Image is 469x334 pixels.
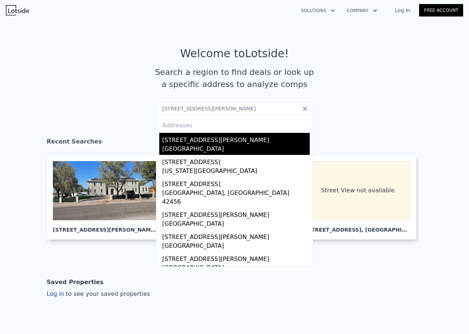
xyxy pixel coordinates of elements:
[162,155,310,167] div: [STREET_ADDRESS]
[156,102,313,115] input: Search an address or region...
[162,208,310,219] div: [STREET_ADDRESS][PERSON_NAME]
[295,4,341,17] button: Solutions
[162,242,310,252] div: [GEOGRAPHIC_DATA]
[419,4,463,17] a: Free Account
[299,155,422,240] a: Street View not available [STREET_ADDRESS], [GEOGRAPHIC_DATA]
[386,7,419,14] a: Log In
[152,66,317,90] div: Search a region to find deals or look up a specific address to analyze comps
[162,145,310,155] div: [GEOGRAPHIC_DATA]
[305,220,410,233] div: [STREET_ADDRESS] , [GEOGRAPHIC_DATA]
[64,290,150,297] span: to see your saved properties
[162,177,310,189] div: [STREET_ADDRESS]
[162,219,310,230] div: [GEOGRAPHIC_DATA]
[47,275,103,290] div: Saved Properties
[162,230,310,242] div: [STREET_ADDRESS][PERSON_NAME]
[162,264,310,274] div: [GEOGRAPHIC_DATA]
[341,4,383,17] button: Company
[162,133,310,145] div: [STREET_ADDRESS][PERSON_NAME]
[159,115,310,133] div: Addresses
[47,131,422,155] div: Recent Searches
[47,290,150,298] div: Log in
[162,167,310,177] div: [US_STATE][GEOGRAPHIC_DATA]
[47,155,170,240] a: [STREET_ADDRESS][PERSON_NAME], [GEOGRAPHIC_DATA]
[53,220,158,233] div: [STREET_ADDRESS][PERSON_NAME] , [GEOGRAPHIC_DATA]
[180,47,289,60] div: Welcome to Lotside !
[6,5,29,15] img: Lotside
[305,161,410,220] div: Street View not available
[162,189,310,208] div: [GEOGRAPHIC_DATA], [GEOGRAPHIC_DATA] 42456
[162,252,310,264] div: [STREET_ADDRESS][PERSON_NAME]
